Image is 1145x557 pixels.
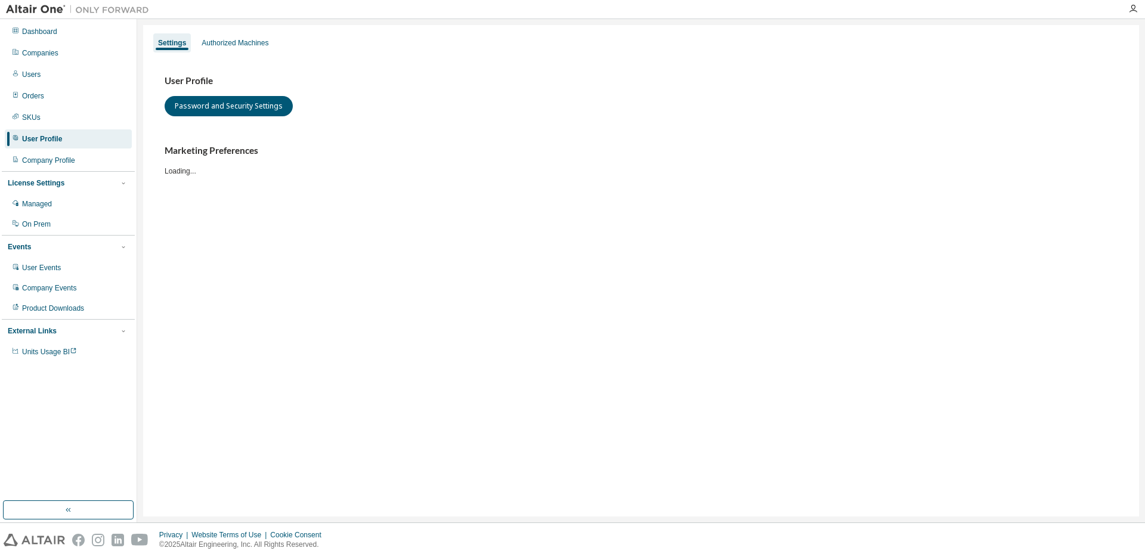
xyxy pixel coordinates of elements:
[22,70,41,79] div: Users
[131,534,148,546] img: youtube.svg
[22,91,44,101] div: Orders
[22,348,77,356] span: Units Usage BI
[8,178,64,188] div: License Settings
[4,534,65,546] img: altair_logo.svg
[22,263,61,273] div: User Events
[8,326,57,336] div: External Links
[165,145,1118,175] div: Loading...
[202,38,268,48] div: Authorized Machines
[165,75,1118,87] h3: User Profile
[72,534,85,546] img: facebook.svg
[22,304,84,313] div: Product Downloads
[22,283,76,293] div: Company Events
[22,219,51,229] div: On Prem
[158,38,186,48] div: Settings
[22,156,75,165] div: Company Profile
[112,534,124,546] img: linkedin.svg
[159,540,329,550] p: © 2025 Altair Engineering, Inc. All Rights Reserved.
[22,48,58,58] div: Companies
[270,530,328,540] div: Cookie Consent
[165,145,1118,157] h3: Marketing Preferences
[159,530,191,540] div: Privacy
[6,4,155,16] img: Altair One
[22,113,41,122] div: SKUs
[8,242,31,252] div: Events
[165,96,293,116] button: Password and Security Settings
[92,534,104,546] img: instagram.svg
[22,134,62,144] div: User Profile
[22,199,52,209] div: Managed
[22,27,57,36] div: Dashboard
[191,530,270,540] div: Website Terms of Use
